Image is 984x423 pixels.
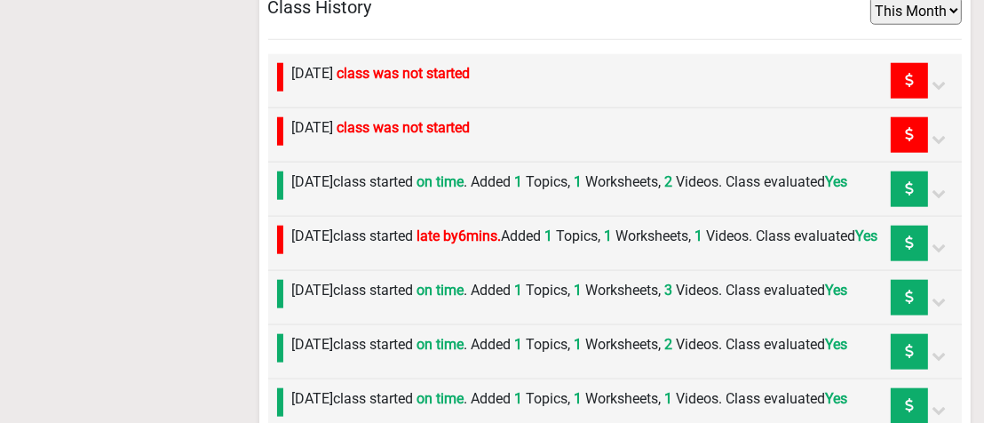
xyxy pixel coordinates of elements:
[337,65,471,82] span: class was not started
[292,117,471,139] label: [DATE]
[575,282,583,299] span: 1
[575,390,583,407] span: 1
[665,282,673,299] span: 3
[826,390,848,407] span: Yes
[826,173,848,190] span: Yes
[417,336,464,353] span: on time
[695,227,703,244] span: 1
[515,173,523,190] span: 1
[515,336,523,353] span: 1
[542,227,553,244] span: 1
[417,282,464,299] span: on time
[826,282,848,299] span: Yes
[575,173,583,190] span: 1
[417,390,464,407] span: on time
[292,226,878,247] label: [DATE] class started Added Topics, Worksheets, Videos. Class evaluated
[665,173,673,190] span: 2
[515,282,523,299] span: 1
[605,227,613,244] span: 1
[515,390,523,407] span: 1
[292,388,848,410] label: [DATE] class started . Added Topics, Worksheets, Videos. Class evaluated
[417,227,502,244] span: late by 6 mins.
[337,119,471,136] span: class was not started
[292,63,471,84] label: [DATE]
[417,173,464,190] span: on time
[665,390,673,407] span: 1
[292,172,848,193] label: [DATE] class started . Added Topics, Worksheets, Videos. Class evaluated
[292,334,848,355] label: [DATE] class started . Added Topics, Worksheets, Videos. Class evaluated
[826,336,848,353] span: Yes
[292,280,848,301] label: [DATE] class started . Added Topics, Worksheets, Videos. Class evaluated
[665,336,673,353] span: 2
[856,227,878,244] span: Yes
[575,336,583,353] span: 1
